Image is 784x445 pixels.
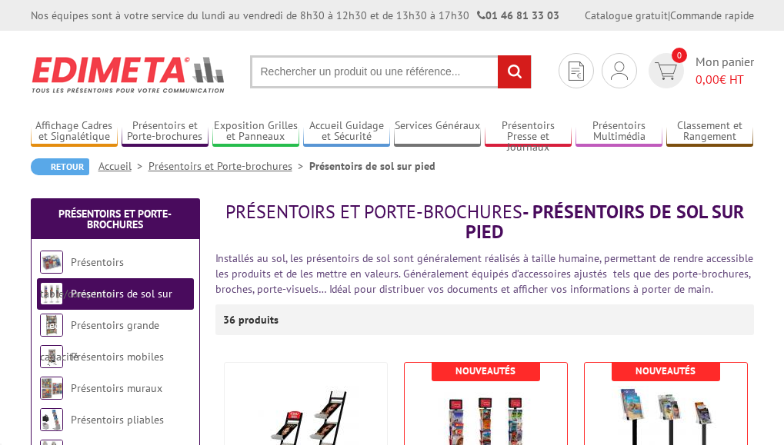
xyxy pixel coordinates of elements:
[309,158,435,174] li: Présentoirs de sol sur pied
[215,202,754,243] h1: - Présentoirs de sol sur pied
[655,62,677,80] img: devis rapide
[40,408,63,431] img: Présentoirs pliables
[98,159,148,173] a: Accueil
[71,413,164,427] a: Présentoirs pliables
[485,119,572,144] a: Présentoirs Presse et Journaux
[672,48,687,63] span: 0
[215,251,753,296] font: Installés au sol, les présentoirs de sol sont généralement réalisés à taille humaine, permettant ...
[696,71,754,88] span: € HT
[303,119,390,144] a: Accueil Guidage et Sécurité
[569,61,584,81] img: devis rapide
[498,55,531,88] input: rechercher
[696,53,754,88] span: Mon panier
[71,381,162,395] a: Présentoirs muraux
[585,8,668,22] a: Catalogue gratuit
[223,304,281,335] p: 36 produits
[645,53,754,88] a: devis rapide 0 Mon panier 0,00€ HT
[477,8,559,22] strong: 01 46 81 33 03
[40,251,63,274] img: Présentoirs table/comptoirs
[148,159,309,173] a: Présentoirs et Porte-brochures
[31,8,559,23] div: Nos équipes sont à votre service du lundi au vendredi de 8h30 à 12h30 et de 13h30 à 17h30
[40,318,159,364] a: Présentoirs grande capacité
[666,119,753,144] a: Classement et Rangement
[696,71,719,87] span: 0,00
[250,55,532,88] input: Rechercher un produit ou une référence...
[611,61,628,80] img: devis rapide
[670,8,754,22] a: Commande rapide
[212,119,299,144] a: Exposition Grilles et Panneaux
[71,350,164,364] a: Présentoirs mobiles
[58,207,172,231] a: Présentoirs et Porte-brochures
[636,364,696,377] b: Nouveautés
[585,8,754,23] div: |
[31,119,118,144] a: Affichage Cadres et Signalétique
[225,200,522,224] span: Présentoirs et Porte-brochures
[455,364,515,377] b: Nouveautés
[122,119,209,144] a: Présentoirs et Porte-brochures
[40,255,124,301] a: Présentoirs table/comptoirs
[394,119,481,144] a: Services Généraux
[31,158,89,175] a: Retour
[40,377,63,400] img: Présentoirs muraux
[40,287,172,332] a: Présentoirs de sol sur pied
[31,46,227,103] img: Edimeta
[575,119,662,144] a: Présentoirs Multimédia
